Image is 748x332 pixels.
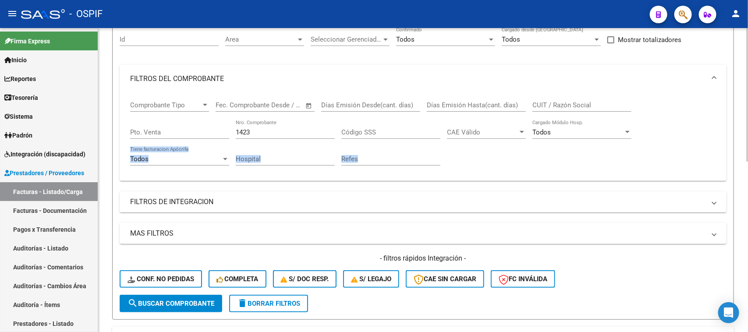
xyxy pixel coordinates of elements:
[216,275,259,283] span: Completa
[237,300,300,307] span: Borrar Filtros
[130,101,201,109] span: Comprobante Tipo
[130,74,705,84] mat-panel-title: FILTROS DEL COMPROBANTE
[4,149,85,159] span: Integración (discapacidad)
[281,275,329,283] span: S/ Doc Resp.
[120,223,727,244] mat-expansion-panel-header: MAS FILTROS
[120,65,727,93] mat-expansion-panel-header: FILTROS DEL COMPROBANTE
[4,55,27,65] span: Inicio
[447,128,518,136] span: CAE Válido
[304,101,314,111] button: Open calendar
[718,302,739,323] div: Open Intercom Messenger
[414,275,476,283] span: CAE SIN CARGAR
[120,295,222,312] button: Buscar Comprobante
[69,4,103,24] span: - OSPIF
[225,35,296,43] span: Area
[120,254,727,263] h4: - filtros rápidos Integración -
[351,275,391,283] span: S/ legajo
[120,93,727,181] div: FILTROS DEL COMPROBANTE
[4,74,36,84] span: Reportes
[491,270,555,288] button: FC Inválida
[216,101,251,109] input: Fecha inicio
[237,298,248,308] mat-icon: delete
[128,300,214,307] span: Buscar Comprobante
[128,298,138,308] mat-icon: search
[4,112,33,121] span: Sistema
[502,35,520,43] span: Todos
[4,93,38,102] span: Tesorería
[259,101,301,109] input: Fecha fin
[130,155,149,163] span: Todos
[7,8,18,19] mat-icon: menu
[229,295,308,312] button: Borrar Filtros
[532,128,551,136] span: Todos
[396,35,415,43] span: Todos
[730,8,741,19] mat-icon: person
[311,35,382,43] span: Seleccionar Gerenciador
[4,131,32,140] span: Padrón
[273,270,337,288] button: S/ Doc Resp.
[209,270,266,288] button: Completa
[343,270,399,288] button: S/ legajo
[120,270,202,288] button: Conf. no pedidas
[130,197,705,207] mat-panel-title: FILTROS DE INTEGRACION
[120,191,727,212] mat-expansion-panel-header: FILTROS DE INTEGRACION
[406,270,484,288] button: CAE SIN CARGAR
[4,168,84,178] span: Prestadores / Proveedores
[499,275,547,283] span: FC Inválida
[128,275,194,283] span: Conf. no pedidas
[618,35,681,45] span: Mostrar totalizadores
[4,36,50,46] span: Firma Express
[130,229,705,238] mat-panel-title: MAS FILTROS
